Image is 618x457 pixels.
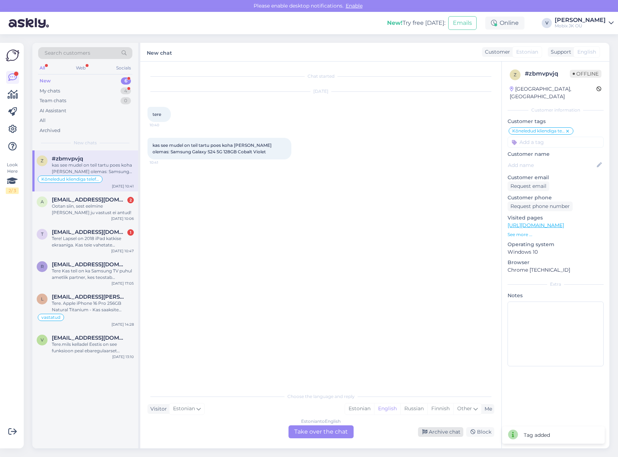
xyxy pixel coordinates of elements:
[40,127,60,134] div: Archived
[41,337,44,343] span: v
[52,341,134,354] div: Tere.mils kelladel Eestis on see funksioon peal ebaregulaarset südamerütmi, mis võib viidata näit...
[121,87,131,95] div: 4
[41,264,44,269] span: r
[52,268,134,281] div: Tere Kas teil on ka Samsung TV puhul ametlik partner, kes teostab garantiitöid?
[508,107,604,113] div: Customer information
[41,177,99,181] span: Kõneledud kliendiga telefoni [PERSON_NAME]
[514,72,517,77] span: z
[45,49,90,57] span: Search customers
[52,335,127,341] span: valdek.veod@gmail.com
[577,48,596,56] span: English
[41,199,44,204] span: a
[508,281,604,288] div: Extra
[121,97,131,104] div: 0
[150,122,177,128] span: 10:40
[512,129,565,133] span: Kõneledud kliendiga telefoni [PERSON_NAME]
[127,229,134,236] div: 1
[52,162,134,175] div: kas see mudel on teil tartu poes koha [PERSON_NAME] olemas: Samsung Galaxy S24 5G 128GB Cobalt Vi...
[41,315,60,320] span: vastatud
[147,73,494,80] div: Chat started
[508,181,549,191] div: Request email
[482,405,492,413] div: Me
[153,112,161,117] span: tere
[111,216,134,221] div: [DATE] 10:06
[153,142,273,154] span: kas see mudel on teil tartu poes koha [PERSON_NAME] olemas: Samsung Galaxy S24 5G 128GB Cobalt Vi...
[301,418,341,425] div: Estonian to English
[52,261,127,268] span: raido.pajusi@gmail.com
[548,48,571,56] div: Support
[508,194,604,202] p: Customer phone
[525,69,570,78] div: # zbmvpvjq
[524,431,550,439] div: Tag added
[74,63,87,73] div: Web
[466,427,494,437] div: Block
[38,63,46,73] div: All
[508,266,604,274] p: Chrome [TECHNICAL_ID]
[508,202,573,211] div: Request phone number
[508,118,604,125] p: Customer tags
[510,85,596,100] div: [GEOGRAPHIC_DATA], [GEOGRAPHIC_DATA]
[555,23,606,29] div: Mobix JK OÜ
[147,47,172,57] label: New chat
[52,300,134,313] div: Tere. Apple iPhone 16 Pro 256GB Natural Titanium - Kas saaksite täpsustada mis tootmisajaga mudel...
[508,248,604,256] p: Windows 10
[112,281,134,286] div: [DATE] 17:05
[400,403,427,414] div: Russian
[508,137,604,148] input: Add a tag
[40,117,46,124] div: All
[40,77,51,85] div: New
[6,187,19,194] div: 2 / 3
[508,214,604,222] p: Visited pages
[508,150,604,158] p: Customer name
[41,158,44,163] span: z
[74,140,97,146] span: New chats
[127,197,134,203] div: 2
[147,88,494,95] div: [DATE]
[41,231,44,237] span: t
[112,184,134,189] div: [DATE] 10:41
[374,403,400,414] div: English
[508,241,604,248] p: Operating system
[52,155,83,162] span: #zbmvpvjq
[418,427,463,437] div: Archive chat
[147,393,494,400] div: Choose the language and reply
[6,49,19,62] img: Askly Logo
[345,403,374,414] div: Estonian
[508,292,604,299] p: Notes
[52,294,127,300] span: los.santos.del.sol@gmail.com
[112,354,134,359] div: [DATE] 13:10
[52,229,127,235] span: tiinatah@gmail.com
[40,87,60,95] div: My chats
[173,405,195,413] span: Estonian
[508,231,604,238] p: See more ...
[387,19,403,26] b: New!
[387,19,445,27] div: Try free [DATE]:
[52,235,134,248] div: Tere! Lapsel on 2018 iPad katkise ekraaniga. Kas teie vahetate [PERSON_NAME] ekraane ja mis hinna...
[112,322,134,327] div: [DATE] 14:28
[115,63,132,73] div: Socials
[41,296,44,302] span: l
[40,97,66,104] div: Team chats
[448,16,477,30] button: Emails
[121,77,131,85] div: 6
[516,48,538,56] span: Estonian
[542,18,552,28] div: V
[288,425,354,438] div: Take over the chat
[344,3,365,9] span: Enable
[508,174,604,181] p: Customer email
[508,222,564,228] a: [URL][DOMAIN_NAME]
[427,403,453,414] div: Finnish
[457,405,472,412] span: Other
[570,70,601,78] span: Offline
[508,161,595,169] input: Add name
[150,160,177,165] span: 10:41
[52,196,127,203] span: ats.teppan@gmail.com
[111,248,134,254] div: [DATE] 10:47
[485,17,524,30] div: Online
[555,17,606,23] div: [PERSON_NAME]
[555,17,614,29] a: [PERSON_NAME]Mobix JK OÜ
[6,162,19,194] div: Look Here
[482,48,510,56] div: Customer
[147,405,167,413] div: Visitor
[508,259,604,266] p: Browser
